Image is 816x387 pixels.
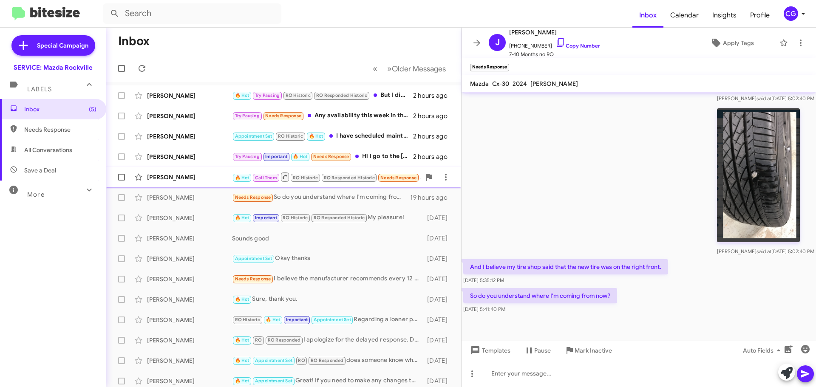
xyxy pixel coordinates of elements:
[147,356,232,365] div: [PERSON_NAME]
[255,358,292,363] span: Appointment Set
[255,93,280,98] span: Try Pausing
[392,64,446,73] span: Older Messages
[423,316,454,324] div: [DATE]
[463,259,668,274] p: And I believe my tire shop said that the new tire was on the right front.
[413,132,454,141] div: 2 hours ago
[663,3,705,28] a: Calendar
[268,337,300,343] span: RO Responded
[717,248,814,254] span: [PERSON_NAME] [DATE] 5:02:40 PM
[235,93,249,98] span: 🔥 Hot
[717,108,800,242] img: MEeaa27f4be6786e301243985675551f78
[513,80,527,88] span: 2024
[324,175,375,181] span: RO Responded Historic
[468,343,510,358] span: Templates
[232,213,423,223] div: My pleasure!
[723,35,754,51] span: Apply Tags
[688,35,775,51] button: Apply Tags
[265,113,301,119] span: Needs Response
[311,358,343,363] span: RO Responded
[743,3,776,28] a: Profile
[286,317,308,322] span: Important
[255,378,292,384] span: Appointment Set
[423,275,454,283] div: [DATE]
[232,315,423,325] div: Regarding a loaner please feel free to schedule your appointment but please keep in mind that loa...
[147,254,232,263] div: [PERSON_NAME]
[147,91,232,100] div: [PERSON_NAME]
[413,112,454,120] div: 2 hours ago
[24,146,72,154] span: All Conversations
[235,297,249,302] span: 🔥 Hot
[235,317,260,322] span: RO Historic
[413,91,454,100] div: 2 hours ago
[283,215,308,220] span: RO Historic
[235,215,249,220] span: 🔥 Hot
[632,3,663,28] a: Inbox
[776,6,807,21] button: CG
[470,80,489,88] span: Mazda
[232,152,413,161] div: Hi I go to the [GEOGRAPHIC_DATA] location
[147,275,232,283] div: [PERSON_NAME]
[756,248,771,254] span: said at
[24,105,96,113] span: Inbox
[232,234,423,243] div: Sounds good
[232,274,423,284] div: I believe the manufacturer recommends every 12 months, but I appear to be receiving service reque...
[232,172,420,182] div: You guys keep my car for over a week everytime I bring it there
[463,277,504,283] span: [DATE] 5:35:12 PM
[382,60,451,77] button: Next
[266,317,280,322] span: 🔥 Hot
[373,63,377,74] span: «
[743,343,784,358] span: Auto Fields
[232,111,413,121] div: Any availability this week in the morning? Or next week?
[293,175,318,181] span: RO Historic
[558,343,619,358] button: Mark Inactive
[232,192,410,202] div: So do you understand where I'm coming from now?
[147,295,232,304] div: [PERSON_NAME]
[265,154,287,159] span: Important
[147,173,232,181] div: [PERSON_NAME]
[235,337,249,343] span: 🔥 Hot
[736,343,790,358] button: Auto Fields
[756,95,771,102] span: said at
[235,256,272,261] span: Appointment Set
[147,132,232,141] div: [PERSON_NAME]
[89,105,96,113] span: (5)
[387,63,392,74] span: »
[316,93,367,98] span: RO Responded Historic
[235,175,249,181] span: 🔥 Hot
[413,153,454,161] div: 2 hours ago
[118,34,150,48] h1: Inbox
[423,356,454,365] div: [DATE]
[11,35,95,56] a: Special Campaign
[37,41,88,50] span: Special Campaign
[380,175,416,181] span: Needs Response
[463,288,617,303] p: So do you understand where I'm coming from now?
[423,377,454,385] div: [DATE]
[314,317,351,322] span: Appointment Set
[278,133,303,139] span: RO Historic
[14,63,93,72] div: SERVICE: Mazda Rockville
[147,234,232,243] div: [PERSON_NAME]
[423,234,454,243] div: [DATE]
[232,376,423,386] div: Great! If you need to make any changes to that appointment or have questions, feel free to let me...
[147,316,232,324] div: [PERSON_NAME]
[255,337,262,343] span: RO
[235,195,271,200] span: Needs Response
[103,3,281,24] input: Search
[555,42,600,49] a: Copy Number
[492,80,509,88] span: Cx-30
[235,378,249,384] span: 🔥 Hot
[27,191,45,198] span: More
[147,336,232,345] div: [PERSON_NAME]
[298,358,305,363] span: RO
[235,154,260,159] span: Try Pausing
[463,306,505,312] span: [DATE] 5:41:40 PM
[530,80,578,88] span: [PERSON_NAME]
[423,336,454,345] div: [DATE]
[410,193,454,202] div: 19 hours ago
[517,343,558,358] button: Pause
[232,131,413,141] div: I have scheduled maintenance for this afternoon.
[147,214,232,222] div: [PERSON_NAME]
[232,356,423,365] div: does someone know when I could pick up my car [DATE]?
